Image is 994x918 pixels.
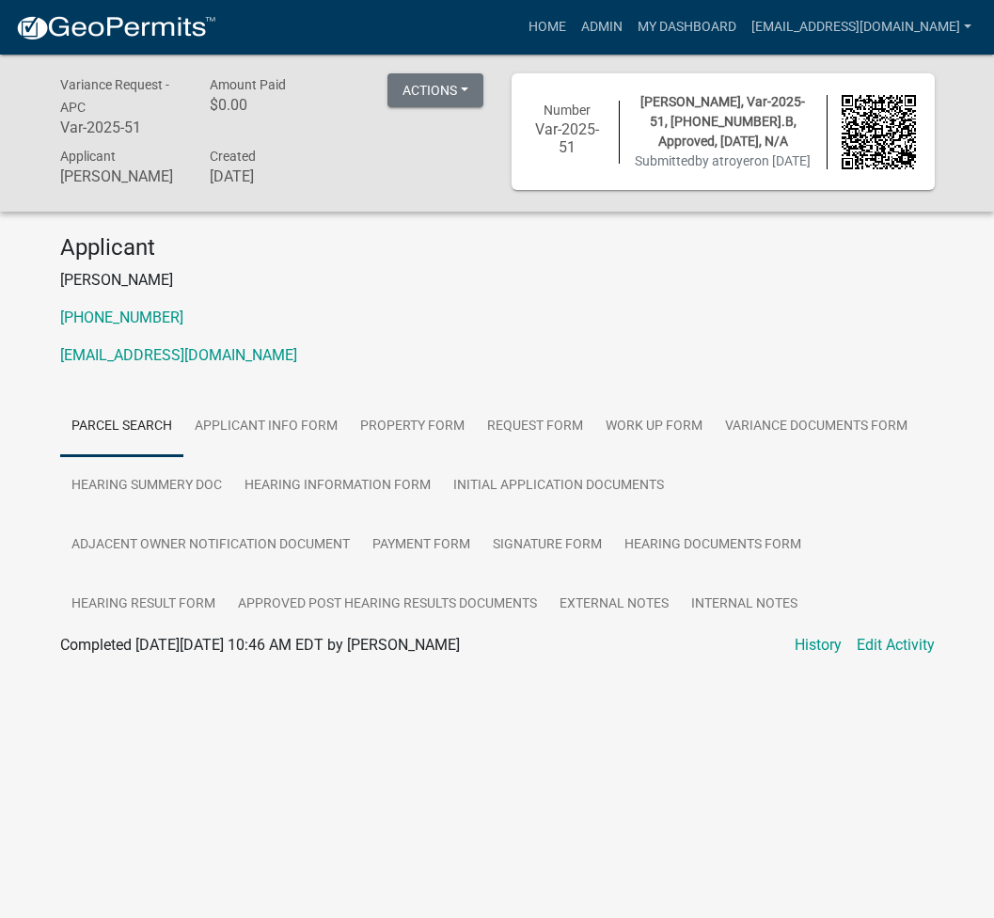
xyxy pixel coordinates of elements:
[60,575,227,635] a: Hearing Result Form
[442,456,675,516] a: Initial Application Documents
[60,346,297,364] a: [EMAIL_ADDRESS][DOMAIN_NAME]
[680,575,809,635] a: Internal Notes
[521,9,574,45] a: Home
[640,94,805,149] span: [PERSON_NAME], Var-2025-51, [PHONE_NUMBER].B, Approved, [DATE], N/A
[481,515,613,576] a: Signature Form
[635,153,811,168] span: Submitted on [DATE]
[227,575,548,635] a: Approved Post Hearing Results Documents
[183,397,349,457] a: Applicant Info Form
[210,77,286,92] span: Amount Paid
[544,103,591,118] span: Number
[233,456,442,516] a: Hearing Information Form
[714,397,919,457] a: Variance Documents Form
[349,397,476,457] a: Property Form
[361,515,481,576] a: Payment Form
[60,636,460,654] span: Completed [DATE][DATE] 10:46 AM EDT by [PERSON_NAME]
[60,309,183,326] a: [PHONE_NUMBER]
[60,397,183,457] a: Parcel search
[60,77,169,115] span: Variance Request - APC
[594,397,714,457] a: Work Up Form
[210,96,332,114] h6: $0.00
[795,634,842,657] a: History
[842,95,916,169] img: QR code
[60,269,935,292] p: [PERSON_NAME]
[60,456,233,516] a: Hearing Summery Doc
[210,149,256,164] span: Created
[613,515,813,576] a: Hearing Documents Form
[60,149,116,164] span: Applicant
[695,153,754,168] span: by atroyer
[387,73,483,107] button: Actions
[60,515,361,576] a: Adjacent Owner Notification Document
[744,9,979,45] a: [EMAIL_ADDRESS][DOMAIN_NAME]
[574,9,630,45] a: Admin
[630,9,744,45] a: My Dashboard
[210,167,332,185] h6: [DATE]
[60,234,935,261] h4: Applicant
[857,634,935,657] a: Edit Activity
[548,575,680,635] a: External Notes
[530,120,605,156] h6: Var-2025-51
[476,397,594,457] a: Request Form
[60,119,182,136] h6: Var-2025-51
[60,167,182,185] h6: [PERSON_NAME]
